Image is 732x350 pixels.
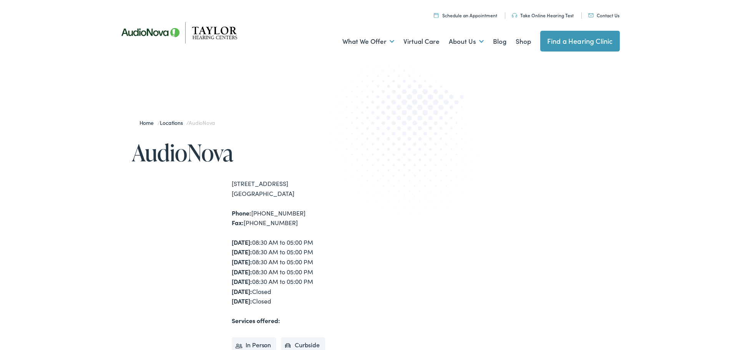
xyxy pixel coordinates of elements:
[232,297,252,305] strong: [DATE]:
[232,316,280,325] strong: Services offered:
[449,27,484,56] a: About Us
[160,119,186,126] a: Locations
[516,27,531,56] a: Shop
[232,287,252,295] strong: [DATE]:
[512,13,517,18] img: utility icon
[132,140,366,165] h1: AudioNova
[588,12,619,18] a: Contact Us
[512,12,574,18] a: Take Online Hearing Test
[189,119,215,126] span: AudioNova
[232,179,366,198] div: [STREET_ADDRESS] [GEOGRAPHIC_DATA]
[232,209,251,217] strong: Phone:
[540,31,620,51] a: Find a Hearing Clinic
[232,218,244,227] strong: Fax:
[434,13,438,18] img: utility icon
[232,277,252,285] strong: [DATE]:
[232,247,252,256] strong: [DATE]:
[493,27,506,56] a: Blog
[139,119,215,126] span: / /
[232,238,252,246] strong: [DATE]:
[342,27,394,56] a: What We Offer
[232,257,252,266] strong: [DATE]:
[232,208,366,228] div: [PHONE_NUMBER] [PHONE_NUMBER]
[588,13,594,17] img: utility icon
[403,27,440,56] a: Virtual Care
[139,119,158,126] a: Home
[232,237,366,306] div: 08:30 AM to 05:00 PM 08:30 AM to 05:00 PM 08:30 AM to 05:00 PM 08:30 AM to 05:00 PM 08:30 AM to 0...
[434,12,497,18] a: Schedule an Appointment
[232,267,252,276] strong: [DATE]:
